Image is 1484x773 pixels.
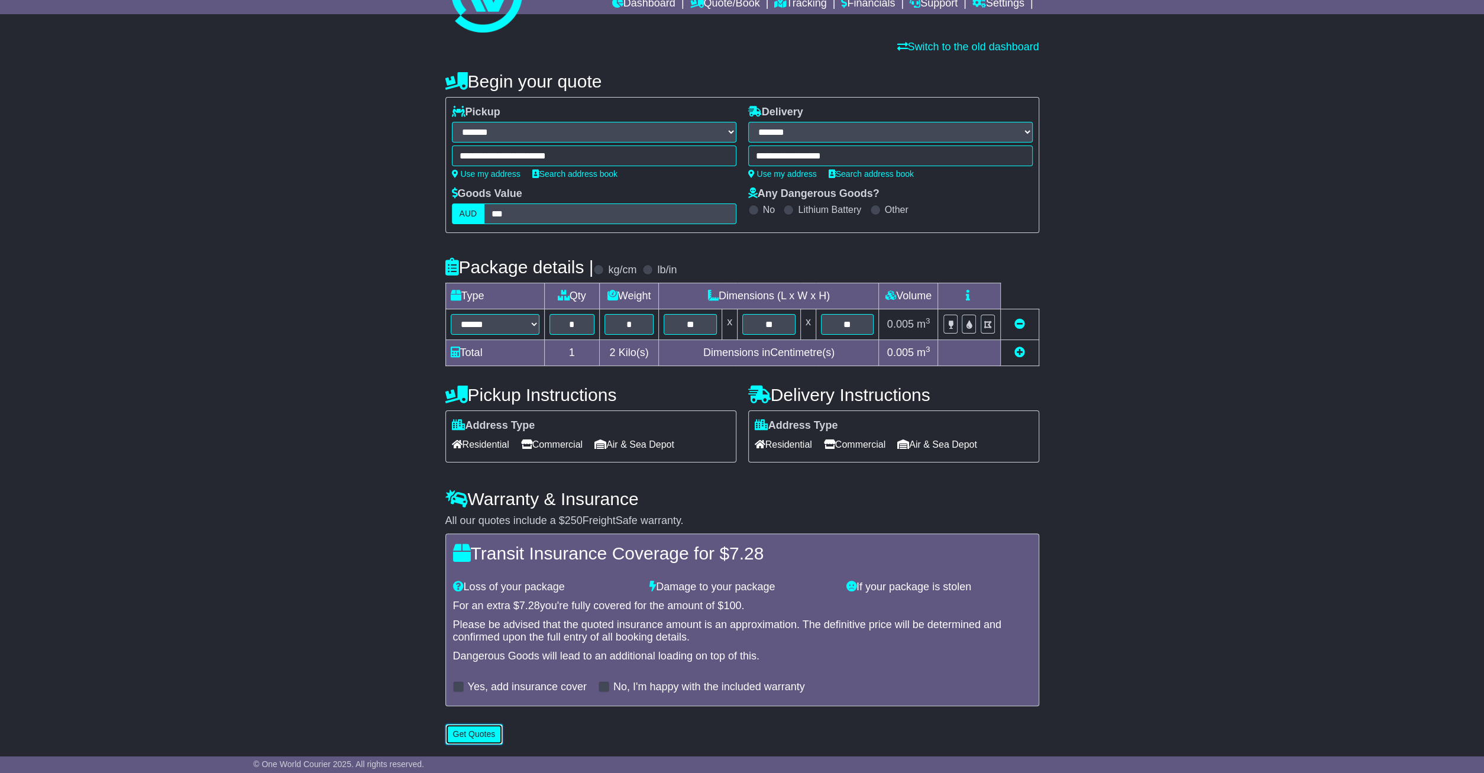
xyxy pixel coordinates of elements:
[798,204,861,215] label: Lithium Battery
[887,318,914,330] span: 0.005
[453,650,1032,663] div: Dangerous Goods will lead to an additional loading on top of this.
[926,345,930,354] sup: 3
[445,515,1039,528] div: All our quotes include a $ FreightSafe warranty.
[445,385,736,405] h4: Pickup Instructions
[608,264,636,277] label: kg/cm
[445,489,1039,509] h4: Warranty & Insurance
[755,435,812,454] span: Residential
[926,316,930,325] sup: 3
[885,204,908,215] label: Other
[659,340,879,366] td: Dimensions in Centimetre(s)
[599,340,659,366] td: Kilo(s)
[748,385,1039,405] h4: Delivery Instructions
[445,724,503,745] button: Get Quotes
[453,619,1032,644] div: Please be advised that the quoted insurance amount is an approximation. The definitive price will...
[613,681,805,694] label: No, I'm happy with the included warranty
[445,257,594,277] h4: Package details |
[253,759,424,769] span: © One World Courier 2025. All rights reserved.
[917,347,930,358] span: m
[447,581,644,594] div: Loss of your package
[468,681,587,694] label: Yes, add insurance cover
[452,187,522,200] label: Goods Value
[879,283,938,309] td: Volume
[452,435,509,454] span: Residential
[887,347,914,358] span: 0.005
[755,419,838,432] label: Address Type
[544,283,599,309] td: Qty
[521,435,583,454] span: Commercial
[840,581,1037,594] div: If your package is stolen
[897,41,1039,53] a: Switch to the old dashboard
[824,435,885,454] span: Commercial
[599,283,659,309] td: Weight
[644,581,840,594] div: Damage to your package
[453,544,1032,563] h4: Transit Insurance Coverage for $
[1014,318,1025,330] a: Remove this item
[729,544,764,563] span: 7.28
[763,204,775,215] label: No
[452,203,485,224] label: AUD
[748,106,803,119] label: Delivery
[917,318,930,330] span: m
[659,283,879,309] td: Dimensions (L x W x H)
[544,340,599,366] td: 1
[722,309,738,340] td: x
[532,169,617,179] a: Search address book
[594,435,674,454] span: Air & Sea Depot
[445,283,544,309] td: Type
[452,106,500,119] label: Pickup
[519,600,540,612] span: 7.28
[748,169,817,179] a: Use my address
[800,309,816,340] td: x
[453,600,1032,613] div: For an extra $ you're fully covered for the amount of $ .
[829,169,914,179] a: Search address book
[452,419,535,432] label: Address Type
[657,264,677,277] label: lb/in
[565,515,583,526] span: 250
[1014,347,1025,358] a: Add new item
[452,169,520,179] a: Use my address
[723,600,741,612] span: 100
[897,435,977,454] span: Air & Sea Depot
[609,347,615,358] span: 2
[445,340,544,366] td: Total
[748,187,880,200] label: Any Dangerous Goods?
[445,72,1039,91] h4: Begin your quote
